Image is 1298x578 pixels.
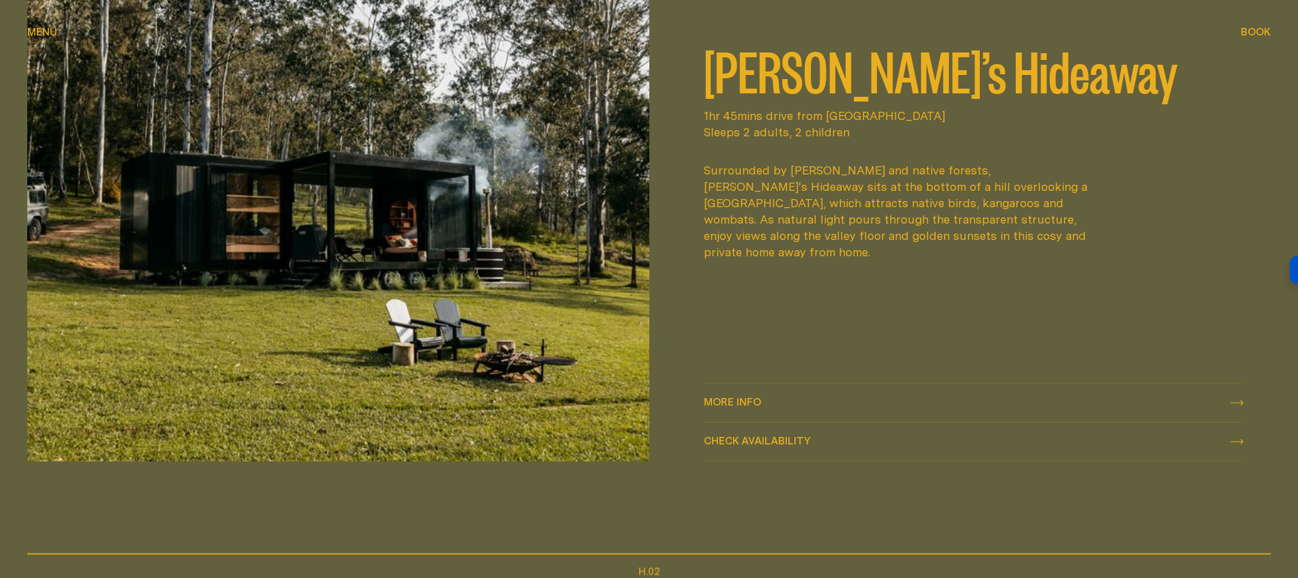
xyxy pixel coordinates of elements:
span: Sleeps 2 adults, 2 children [704,124,1244,140]
span: 1hr 45mins drive from [GEOGRAPHIC_DATA] [704,108,1244,124]
button: show menu [27,25,57,41]
button: show booking tray [1241,25,1271,41]
span: Book [1241,27,1271,37]
span: Menu [27,27,57,37]
h2: [PERSON_NAME]’s Hideaway [704,42,1244,97]
span: More info [704,397,761,407]
div: Surrounded by [PERSON_NAME] and native forests, [PERSON_NAME]'s Hideaway sits at the bottom of a ... [704,162,1096,260]
span: Check availability [704,436,811,446]
a: More info [704,384,1244,422]
button: check availability [704,423,1244,461]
